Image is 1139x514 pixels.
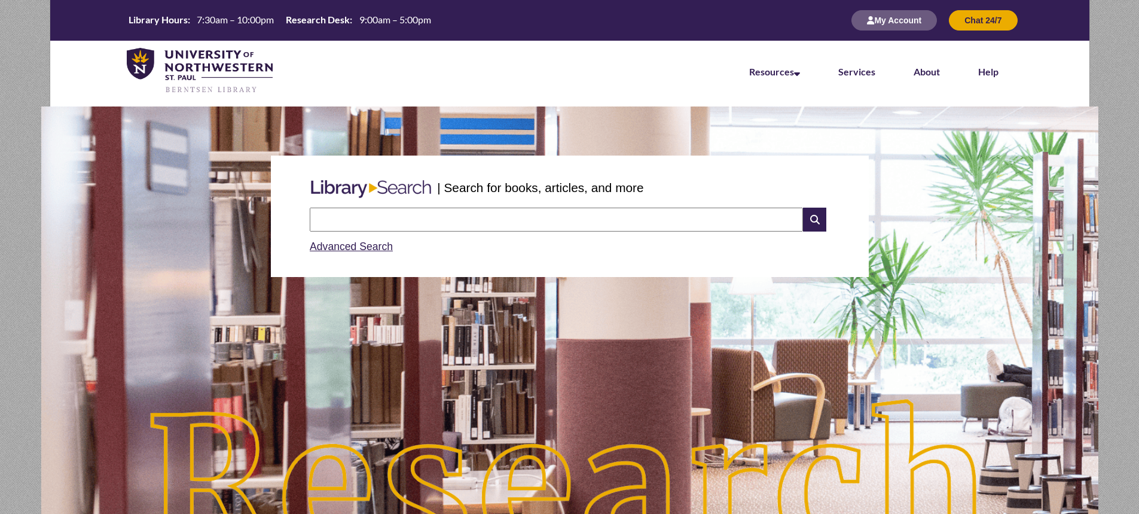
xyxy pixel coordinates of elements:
a: Help [978,66,998,77]
a: Advanced Search [310,241,393,253]
a: Resources [749,66,800,77]
a: Hours Today [124,13,436,28]
a: Services [838,66,875,77]
button: My Account [851,10,937,31]
img: Libary Search [305,175,437,203]
span: 7:30am – 10:00pm [197,14,274,25]
a: Chat 24/7 [949,15,1017,25]
table: Hours Today [124,13,436,26]
i: Search [803,208,826,232]
a: About [914,66,940,77]
th: Research Desk: [281,13,354,26]
th: Library Hours: [124,13,192,26]
p: | Search for books, articles, and more [437,178,643,197]
button: Chat 24/7 [949,10,1017,31]
a: My Account [851,15,937,25]
img: UNWSP Library Logo [127,48,273,95]
span: 9:00am – 5:00pm [359,14,431,25]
